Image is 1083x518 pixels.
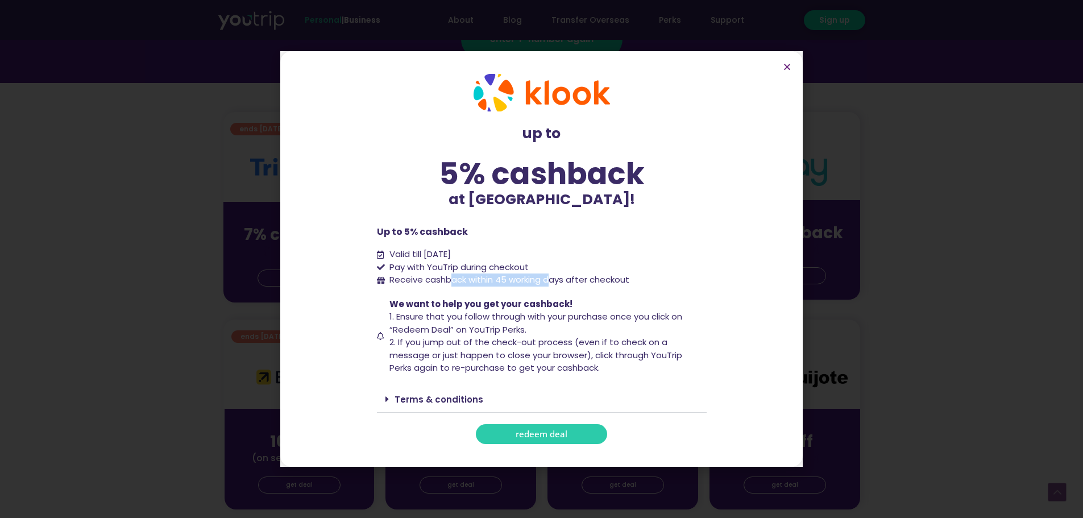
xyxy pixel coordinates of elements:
[516,430,567,438] span: redeem deal
[377,225,707,239] p: Up to 5% cashback
[395,393,483,405] a: Terms & conditions
[389,336,682,374] span: 2. If you jump out of the check-out process (even if to check on a message or just happen to clos...
[377,123,707,144] p: up to
[387,248,451,261] span: Valid till [DATE]
[387,273,629,287] span: Receive cashback within 45 working days after checkout
[476,424,607,444] a: redeem deal
[377,189,707,210] p: at [GEOGRAPHIC_DATA]!
[377,386,707,413] div: Terms & conditions
[387,261,529,274] span: Pay with YouTrip during checkout
[389,298,572,310] span: We want to help you get your cashback!
[783,63,791,71] a: Close
[389,310,682,335] span: 1. Ensure that you follow through with your purchase once you click on “Redeem Deal” on YouTrip P...
[377,159,707,189] div: 5% cashback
